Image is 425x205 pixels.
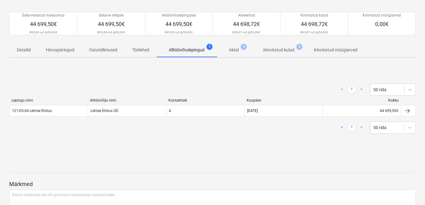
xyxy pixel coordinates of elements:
span: 44 699,50€ [30,21,57,27]
a: Page 1 is your current page [348,124,355,131]
p: Ostutellimused [89,47,117,53]
a: Next page [358,86,365,93]
p: 893,97 m2 @ 50,00€ [232,30,261,34]
div: A [166,106,244,116]
div: [DATE] [247,109,258,113]
p: Detailid [17,47,31,53]
span: 44 699,50€ [98,21,124,27]
p: Kinnitatud müügiarved [363,13,401,18]
p: Eelarvestatud maksumus [22,13,65,18]
p: 893,97 m2 @ 50,00€ [300,30,328,34]
div: Kuupäev [247,98,320,102]
span: 0,00€ [375,21,389,27]
p: Aktid [229,47,239,53]
div: 44 699,50€ [323,106,401,116]
span: 44 698,72€ [233,21,260,27]
p: Akteeritud [238,13,255,18]
a: Previous page [338,86,346,93]
a: Page 1 is your current page [348,86,355,93]
div: Lepingu nimi [12,98,85,102]
div: Kontaktisik [168,98,242,102]
p: Hinnapäringud [46,47,74,53]
p: 893,99 m2 @ 50,00€ [97,30,125,34]
a: Previous page [338,124,346,131]
div: Alltöövõtja nimi [90,98,163,102]
p: Kinnitatud kulud [300,13,328,18]
p: Töölehed [132,47,149,53]
p: Kinnitatud müügiarved [314,47,357,53]
div: Lehtse Ehitus OÜ [88,106,166,116]
span: 44 698,72€ [301,21,327,27]
p: Alltöövõtulepingutes [162,13,196,18]
span: 1 [206,44,212,50]
a: Next page [358,124,365,131]
div: 121-ES-04 Lehtse Ehitus [12,109,52,113]
p: 893,99 m2 @ 50,00€ [29,30,57,34]
div: Kokku [325,98,399,102]
p: Kinnitatud kulud [263,47,294,53]
p: Märkmed [9,181,416,188]
p: Alltöövõtulepingud [169,47,205,53]
span: 44 699,50€ [165,21,192,27]
span: 5 [296,44,302,50]
span: 5 [241,44,247,50]
p: Eelarve tellijale [99,13,123,18]
p: 893,99 m2 @ 50,00€ [165,30,193,34]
